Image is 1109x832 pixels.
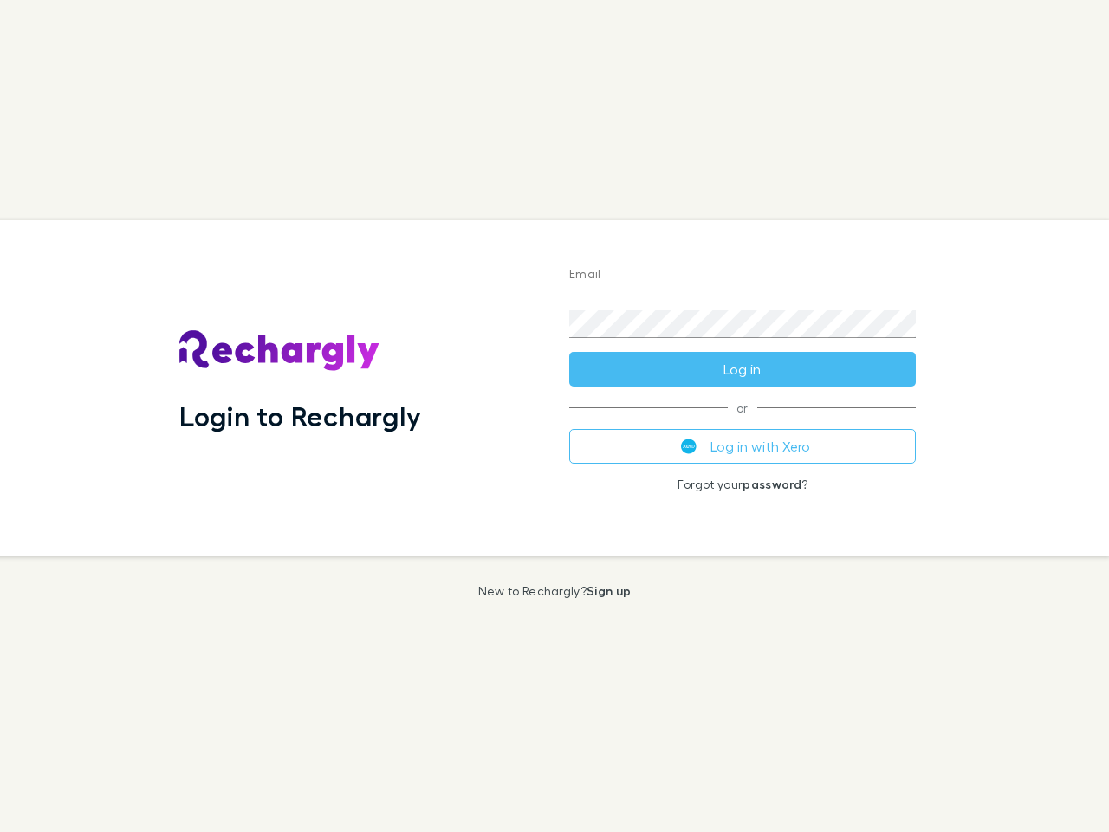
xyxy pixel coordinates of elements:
p: New to Rechargly? [478,584,632,598]
span: or [569,407,916,408]
img: Xero's logo [681,439,697,454]
a: password [743,477,801,491]
button: Log in with Xero [569,429,916,464]
h1: Login to Rechargly [179,400,421,432]
img: Rechargly's Logo [179,330,380,372]
a: Sign up [587,583,631,598]
p: Forgot your ? [569,478,916,491]
button: Log in [569,352,916,387]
